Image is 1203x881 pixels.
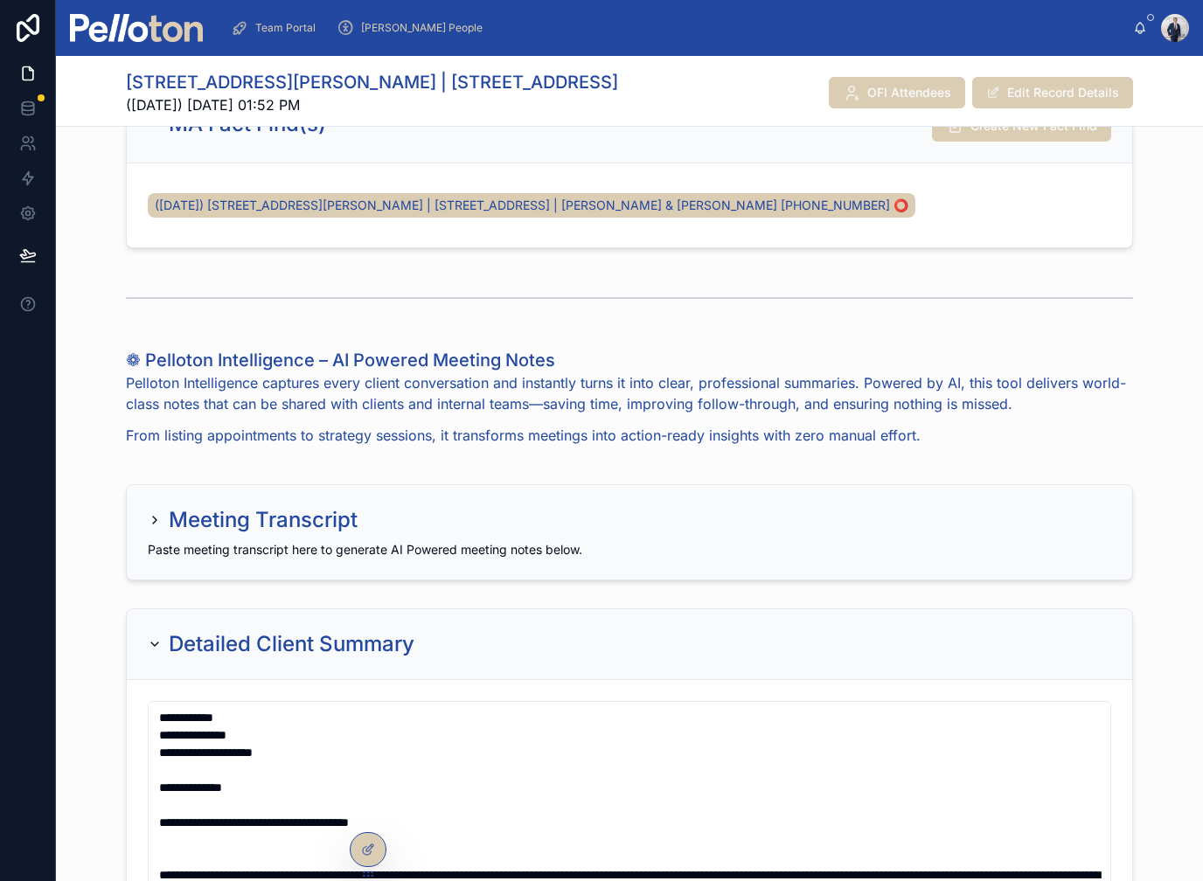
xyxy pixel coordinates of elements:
button: OFI Attendees [829,77,965,108]
span: ([DATE]) [DATE] 01:52 PM [126,94,618,115]
h2: Meeting Transcript [169,506,358,534]
p: From listing appointments to strategy sessions, it transforms meetings into action-ready insights... [126,425,1133,446]
img: App logo [70,14,203,42]
button: Edit Record Details [972,77,1133,108]
h2: Detailed Client Summary [169,630,414,658]
h1: [STREET_ADDRESS][PERSON_NAME] | [STREET_ADDRESS] [126,70,618,94]
a: ([DATE]) [STREET_ADDRESS][PERSON_NAME] | [STREET_ADDRESS] | [PERSON_NAME] & [PERSON_NAME] [PHONE_... [148,193,915,218]
span: Paste meeting transcript here to generate AI Powered meeting notes below. [148,542,582,557]
span: [PERSON_NAME] People [361,21,483,35]
span: Team Portal [255,21,316,35]
h1: ❁ Pelloton Intelligence – AI Powered Meeting Notes [126,348,1133,372]
a: Team Portal [226,12,328,44]
span: ([DATE]) [STREET_ADDRESS][PERSON_NAME] | [STREET_ADDRESS] | [PERSON_NAME] & [PERSON_NAME] [PHONE_... [155,197,908,214]
span: OFI Attendees [867,84,951,101]
p: Pelloton Intelligence captures every client conversation and instantly turns it into clear, profe... [126,372,1133,414]
div: scrollable content [217,9,1133,47]
a: [PERSON_NAME] People [331,12,495,44]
